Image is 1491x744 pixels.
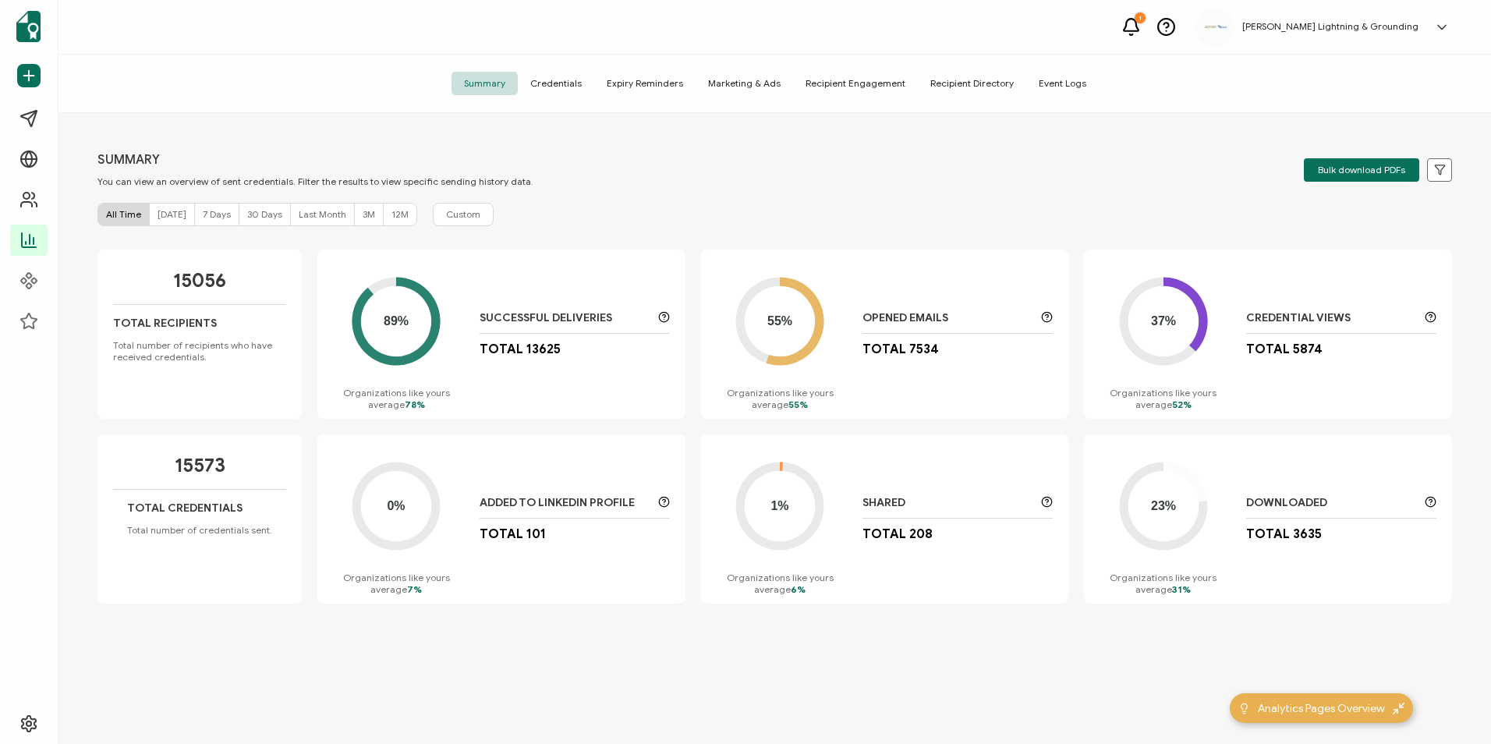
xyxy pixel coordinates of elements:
span: 3M [363,208,375,220]
span: 7 Days [203,208,231,220]
p: Organizations like yours average [717,387,844,410]
span: 52% [1172,399,1192,410]
button: Bulk download PDFs [1304,158,1419,182]
p: Downloaded [1246,496,1417,510]
p: Organizations like yours average [1100,572,1227,595]
p: Total Recipients [113,317,217,330]
p: Organizations like yours average [333,572,460,595]
p: Total number of credentials sent. [127,524,272,536]
p: Shared [862,496,1033,510]
p: Total 5874 [1246,342,1323,357]
span: 12M [391,208,409,220]
h5: [PERSON_NAME] Lightning & Grounding [1242,21,1418,32]
span: Marketing & Ads [696,72,793,95]
p: Total 208 [862,526,933,542]
span: Recipient Engagement [793,72,918,95]
span: 78% [405,399,425,410]
span: Expiry Reminders [594,72,696,95]
p: Total number of recipients who have received credentials. [113,339,286,363]
p: Credential Views [1246,311,1417,325]
span: 7% [407,583,422,595]
span: Summary [452,72,518,95]
p: Opened Emails [862,311,1033,325]
span: [DATE] [158,208,186,220]
span: 30 Days [247,208,282,220]
span: Analytics Pages Overview [1258,700,1385,717]
p: SUMMARY [97,152,533,168]
p: Successful Deliveries [480,311,650,325]
span: Custom [446,207,480,221]
span: Credentials [518,72,594,95]
p: Organizations like yours average [333,387,460,410]
span: Recipient Directory [918,72,1026,95]
div: 1 [1135,12,1146,23]
p: Total Credentials [127,501,243,515]
p: You can view an overview of sent credentials. Filter the results to view specific sending history... [97,175,533,187]
span: Last Month [299,208,346,220]
p: Organizations like yours average [717,572,844,595]
p: Total 7534 [862,342,939,357]
p: Total 13625 [480,342,561,357]
img: sertifier-logomark-colored.svg [16,11,41,42]
p: Total 3635 [1246,526,1322,542]
p: 15056 [173,269,226,292]
p: Total 101 [480,526,546,542]
iframe: Chat Widget [1413,669,1491,744]
span: All Time [106,208,141,220]
img: aadcaf15-e79d-49df-9673-3fc76e3576c2.png [1203,24,1227,30]
p: 15573 [175,454,225,477]
span: 55% [788,399,808,410]
span: 6% [791,583,806,595]
span: Bulk download PDFs [1318,165,1405,175]
span: Event Logs [1026,72,1099,95]
button: Custom [433,203,494,226]
p: Added to LinkedIn Profile [480,496,650,510]
img: minimize-icon.svg [1393,703,1404,714]
span: 31% [1172,583,1191,595]
p: Organizations like yours average [1100,387,1227,410]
